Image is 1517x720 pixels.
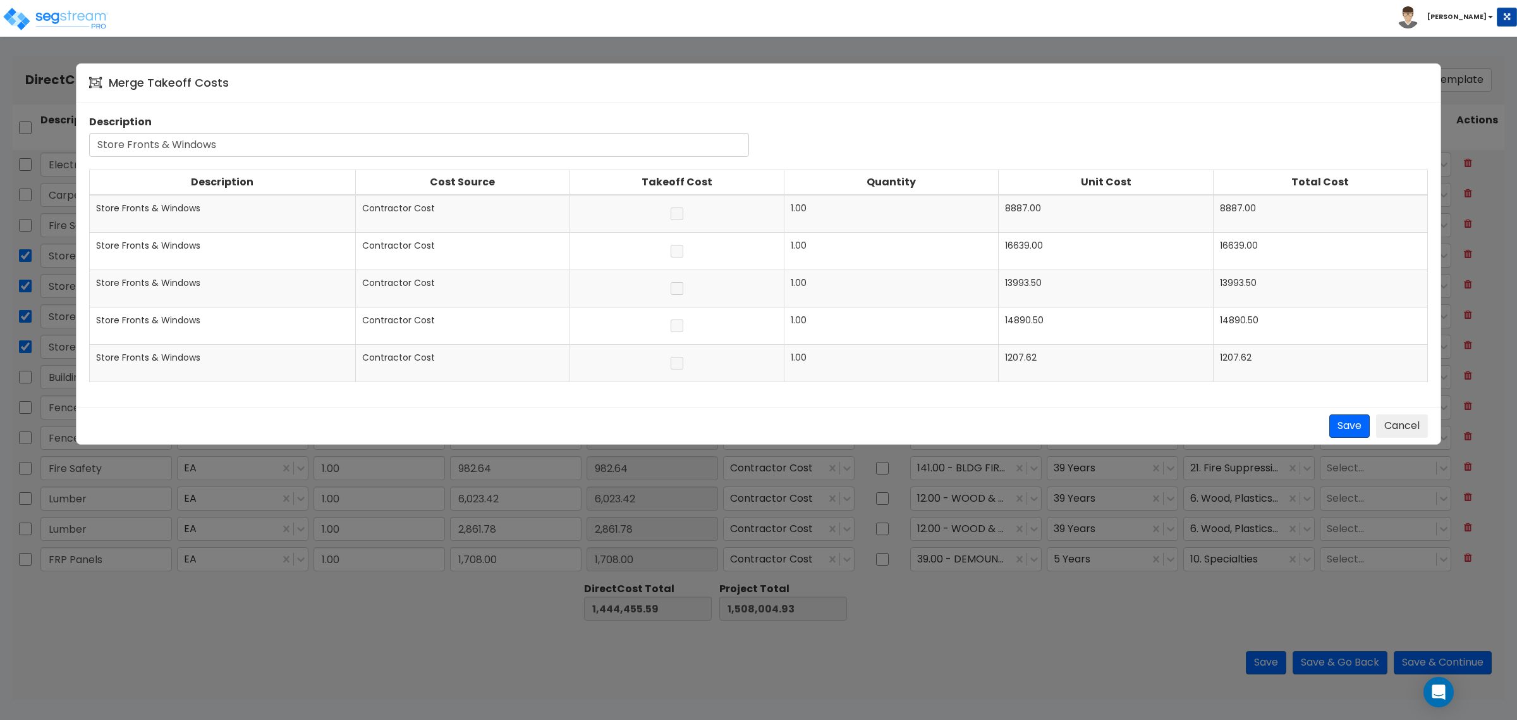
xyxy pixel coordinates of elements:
[784,307,999,345] td: 1.00
[1213,170,1427,195] th: Total Cost
[1005,276,1042,289] span: 13993.50
[999,307,1213,345] td: 14890.50
[355,233,570,270] td: Contractor Cost
[999,270,1213,307] td: 13993.50
[355,307,570,345] td: Contractor Cost
[96,202,200,214] span: Store Fronts & Windows
[784,170,999,195] th: Quantity
[96,276,200,289] span: Store Fronts & Windows
[1423,677,1454,707] div: Open Intercom Messenger
[1213,307,1427,345] td: 14890.50
[1005,351,1037,364] span: 1207.62
[1005,239,1043,252] span: 16639.00
[1220,239,1258,252] span: 16639.00
[791,314,807,326] span: 1.00
[2,6,109,32] img: logo_pro_r.png
[1213,270,1427,307] td: 13993.50
[784,345,999,382] td: 1.00
[570,170,784,195] th: Takeoff Cost
[96,239,200,252] span: Store Fronts & Windows
[96,314,200,326] span: Store Fronts & Windows
[1376,414,1428,438] button: Cancel
[90,270,356,307] td: Store Fronts & Windows
[791,202,807,214] span: 1.00
[1213,345,1427,382] td: 1207.62
[784,195,999,233] td: 1.00
[355,270,570,307] td: Contractor Cost
[362,314,435,326] span: Contractor Cost
[791,351,807,364] span: 1.00
[90,170,356,195] th: Description
[784,270,999,307] td: 1.00
[791,276,807,289] span: 1.00
[90,345,356,382] td: Store Fronts & Windows
[791,239,807,252] span: 1.00
[999,195,1213,233] td: 8887.00
[355,345,570,382] td: Contractor Cost
[355,195,570,233] td: Contractor Cost
[1329,414,1370,438] button: Save
[999,170,1213,195] th: Unit Cost
[1213,195,1427,233] td: 8887.00
[1220,314,1258,326] span: 14890.50
[1220,351,1252,364] span: 1207.62
[90,195,356,233] td: Store Fronts & Windows
[89,115,749,130] label: Description
[1220,276,1257,289] span: 13993.50
[1213,233,1427,270] td: 16639.00
[362,276,435,289] span: Contractor Cost
[1005,202,1041,214] span: 8887.00
[1220,202,1256,214] span: 8887.00
[362,202,435,214] span: Contractor Cost
[355,170,570,195] th: Cost Source
[362,351,435,364] span: Contractor Cost
[362,239,435,252] span: Contractor Cost
[89,77,1428,89] h4: Merge Takeoff Costs
[999,345,1213,382] td: 1207.62
[96,351,200,364] span: Store Fronts & Windows
[90,307,356,345] td: Store Fronts & Windows
[999,233,1213,270] td: 16639.00
[1397,6,1419,28] img: avatar.png
[784,233,999,270] td: 1.00
[89,133,749,157] input: Enter description for merged cost
[90,233,356,270] td: Store Fronts & Windows
[1005,314,1044,326] span: 14890.50
[1427,12,1487,22] b: [PERSON_NAME]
